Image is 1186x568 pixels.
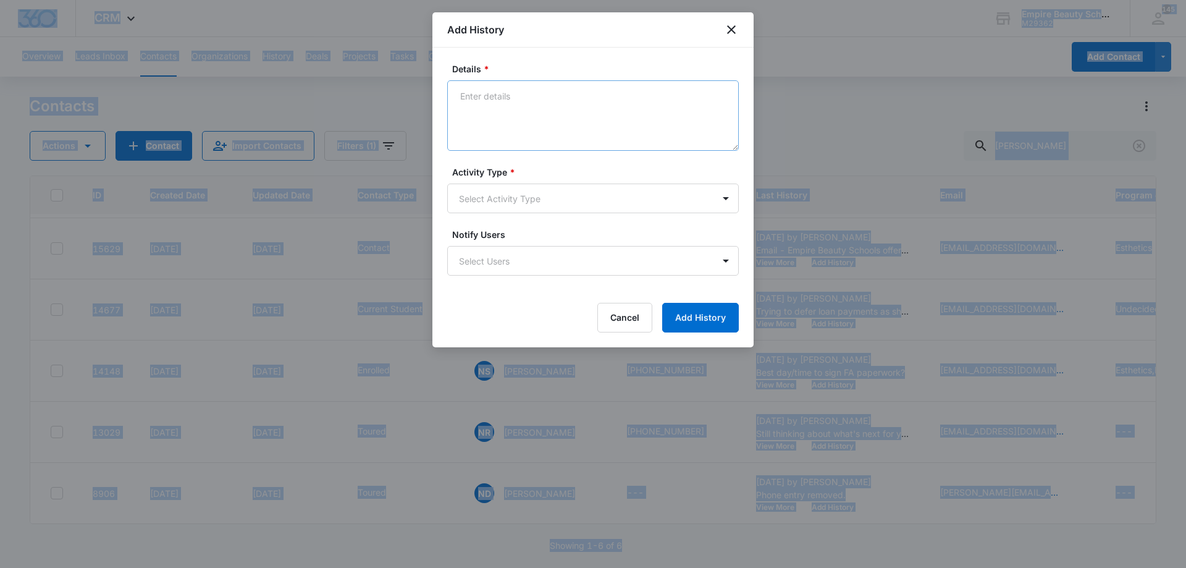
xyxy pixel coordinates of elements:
button: Add History [662,303,739,333]
button: close [724,22,739,37]
label: Activity Type [452,166,744,179]
h1: Add History [447,22,504,37]
button: Cancel [597,303,652,333]
label: Notify Users [452,228,744,241]
label: Details [452,62,744,75]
